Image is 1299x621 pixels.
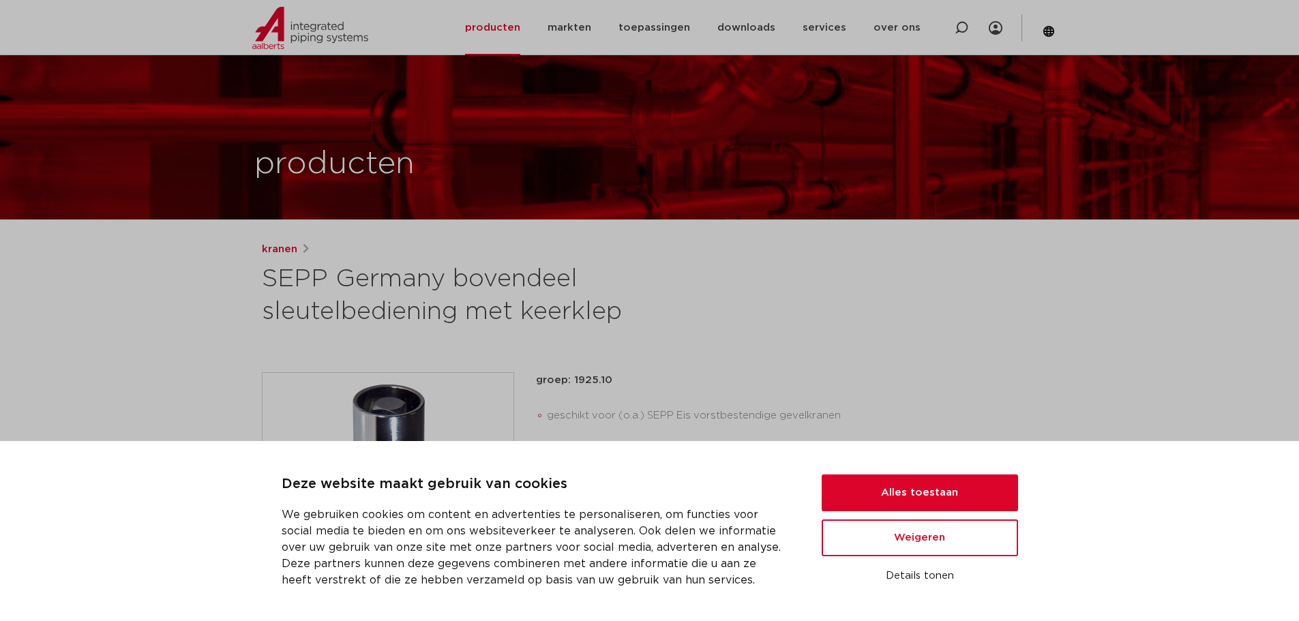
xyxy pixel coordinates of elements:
[547,405,1038,427] li: geschikt voor (o.a.) SEPP Eis vorstbestendige gevelkranen
[262,241,297,258] a: kranen
[536,372,1038,389] p: groep: 1925.10
[282,506,789,588] p: We gebruiken cookies om content en advertenties te personaliseren, om functies voor social media ...
[822,519,1018,556] button: Weigeren
[822,564,1018,588] button: Details tonen
[282,474,789,496] p: Deze website maakt gebruik van cookies
[262,263,774,329] h1: SEPP Germany bovendeel sleutelbediening met keerklep
[254,142,415,186] h1: producten
[822,474,1018,511] button: Alles toestaan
